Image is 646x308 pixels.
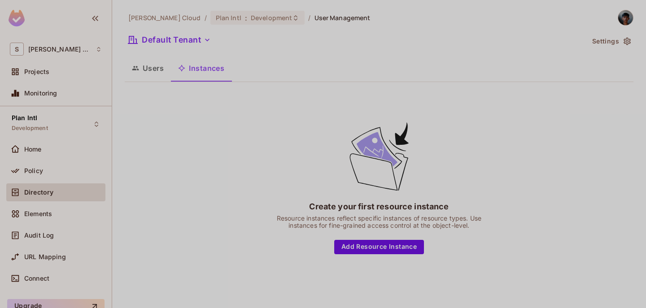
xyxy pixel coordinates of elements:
span: Directory [24,189,53,196]
img: Wanfah Diva [618,10,633,25]
img: SReyMgAAAABJRU5ErkJggg== [9,10,25,26]
li: / [308,13,310,22]
button: Add Resource Instance [334,240,424,254]
span: Home [24,146,42,153]
span: Elements [24,210,52,217]
span: URL Mapping [24,253,66,260]
span: Connect [24,275,49,282]
span: Policy [24,167,43,174]
li: / [205,13,207,22]
span: Workspace: Sawala Cloud [28,46,91,53]
span: Development [12,125,48,132]
span: Audit Log [24,232,54,239]
span: Plan Intl [12,114,37,121]
div: Resource instances reflect specific instances of resource types. Use instances for fine-grained a... [267,215,491,229]
span: the active workspace [128,13,201,22]
button: Users [125,57,171,79]
button: Instances [171,57,231,79]
button: Settings [589,34,633,48]
div: Create your first resource instance [309,201,449,212]
span: Development [251,13,292,22]
span: Plan Intl [216,13,241,22]
span: Projects [24,68,49,75]
span: User Management [314,13,371,22]
span: Monitoring [24,90,57,97]
button: Default Tenant [125,33,214,47]
span: S [10,43,24,56]
span: : [244,14,248,22]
